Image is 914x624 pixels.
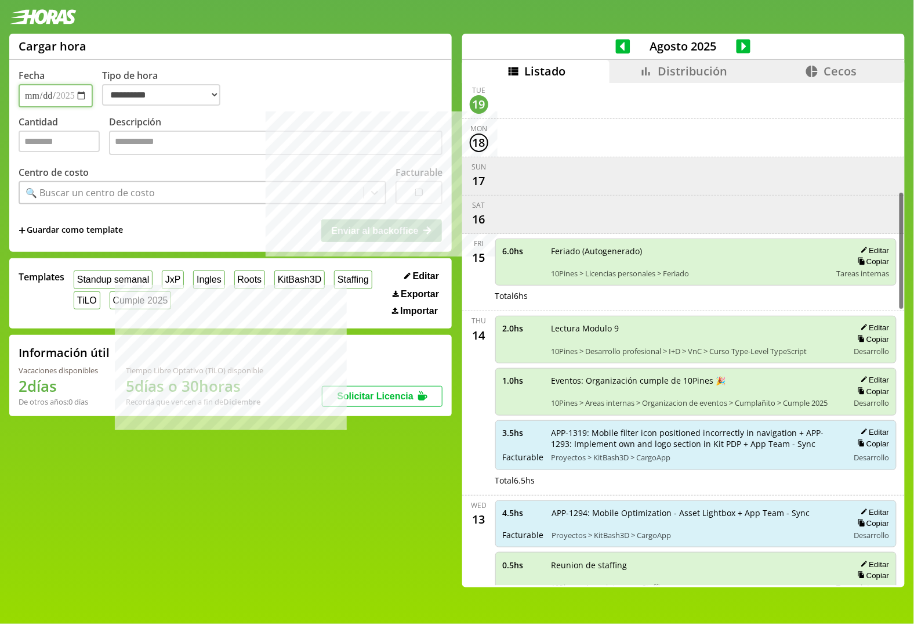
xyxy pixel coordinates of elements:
[854,398,889,408] span: Desarrollo
[396,166,443,179] label: Facturable
[234,270,265,288] button: Roots
[857,560,889,569] button: Editar
[503,427,543,438] span: 3.5 hs
[470,172,488,190] div: 17
[503,375,543,386] span: 1.0 hs
[495,290,897,301] div: Total 6 hs
[552,427,841,449] span: APP-1319: Mobile filter icon positioned incorrectly in navigation + APP-1293: Implement own and l...
[854,387,889,396] button: Copiar
[110,291,172,309] button: Cumple 2025
[19,224,123,237] span: +Guardar como template
[552,398,841,408] span: 10Pines > Areas internas > Organizacion de eventos > Cumplañito > Cumple 2025
[503,323,543,334] span: 2.0 hs
[19,224,26,237] span: +
[193,270,224,288] button: Ingles
[470,510,488,529] div: 13
[552,452,841,463] span: Proyectos > KitBash3D > CargoApp
[470,95,488,114] div: 19
[854,346,889,356] span: Desarrollo
[630,38,737,54] span: Agosto 2025
[334,270,372,288] button: Staffing
[525,63,566,79] span: Listado
[413,271,439,282] span: Editar
[337,391,414,401] span: Solicitar Licencia
[19,69,45,82] label: Fecha
[126,396,263,407] div: Recordá que vencen a fin de
[473,200,485,210] div: Sat
[552,560,829,571] span: Reunion de staffing
[470,134,488,152] div: 18
[503,529,544,540] span: Facturable
[854,530,889,540] span: Desarrollo
[19,38,86,54] h1: Cargar hora
[474,239,484,248] div: Fri
[26,186,155,199] div: 🔍 Buscar un centro de costo
[857,427,889,437] button: Editar
[854,334,889,344] button: Copiar
[854,439,889,449] button: Copiar
[19,116,109,158] label: Cantidad
[854,571,889,580] button: Copiar
[552,507,841,518] span: APP-1294: Mobile Optimization - Asset Lightbox + App Team - Sync
[471,500,487,510] div: Wed
[470,326,488,344] div: 14
[503,507,544,518] span: 4.5 hs
[401,289,439,300] span: Exportar
[19,376,98,396] h1: 2 días
[471,162,486,172] div: Sun
[9,9,77,24] img: logotipo
[109,116,443,158] label: Descripción
[552,375,841,386] span: Eventos: Organización cumple de 10Pines 🎉
[19,365,98,376] div: Vacaciones disponibles
[658,63,727,79] span: Distribución
[401,270,443,282] button: Editar
[162,270,184,288] button: JxP
[274,270,325,288] button: KitBash3D
[472,85,485,95] div: Tue
[462,83,905,586] div: scrollable content
[854,452,889,463] span: Desarrollo
[109,131,443,155] textarea: Descripción
[19,270,64,283] span: Templates
[552,530,841,540] span: Proyectos > KitBash3D > CargoApp
[857,246,889,255] button: Editar
[470,124,487,134] div: Mon
[471,316,486,326] div: Thu
[102,84,220,106] select: Tipo de hora
[74,270,153,288] button: Standup semanal
[552,582,829,593] span: 10Pines > Areas internas > Staffing
[503,246,543,257] span: 6.0 hs
[19,396,98,407] div: De otros años: 0 días
[503,452,543,463] span: Facturable
[854,257,889,266] button: Copiar
[322,386,443,407] button: Solicitar Licencia
[126,376,263,396] h1: 5 días o 30 horas
[503,560,543,571] span: 0.5 hs
[836,268,889,279] span: Tareas internas
[552,323,841,334] span: Lectura Modulo 9
[223,396,260,407] b: Diciembre
[857,323,889,333] button: Editar
[552,268,829,279] span: 10Pines > Licencias personales > Feriado
[400,306,438,316] span: Importar
[857,375,889,385] button: Editar
[19,345,110,360] h2: Información útil
[470,248,488,267] div: 15
[102,69,230,107] label: Tipo de hora
[495,475,897,486] div: Total 6.5 hs
[470,210,488,229] div: 16
[74,291,100,309] button: TiLO
[552,346,841,356] span: 10Pines > Desarrollo profesional > I+D > VnC > Curso Type-Level TypeScript
[126,365,263,376] div: Tiempo Libre Optativo (TiLO) disponible
[854,518,889,528] button: Copiar
[389,288,443,300] button: Exportar
[824,63,857,79] span: Cecos
[836,582,889,593] span: Tareas internas
[857,507,889,517] button: Editar
[19,131,100,152] input: Cantidad
[552,246,829,257] span: Feriado (Autogenerado)
[19,166,89,179] label: Centro de costo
